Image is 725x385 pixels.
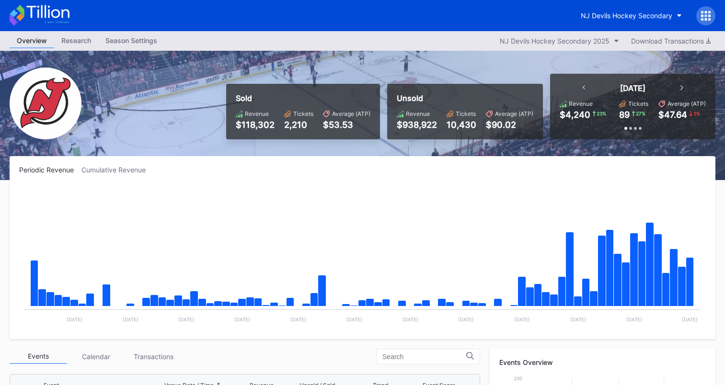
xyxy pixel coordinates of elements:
div: Revenue [569,100,593,107]
div: 23 % [596,110,607,117]
div: Revenue [406,110,430,117]
div: NJ Devils Hockey Secondary 2025 [500,37,610,45]
div: Revenue [245,110,269,117]
div: $47.64 [658,110,687,120]
button: NJ Devils Hockey Secondary [574,7,689,24]
a: Research [54,34,98,48]
text: [DATE] [514,317,530,322]
div: Sold [236,93,370,103]
div: Unsold [397,93,533,103]
input: Search [382,353,466,361]
div: Tickets [456,110,476,117]
text: [DATE] [346,317,362,322]
text: [DATE] [682,317,698,322]
text: [DATE] [570,317,586,322]
div: $4,240 [560,110,590,120]
text: [DATE] [403,317,418,322]
text: [DATE] [290,317,306,322]
div: $938,922 [397,120,437,130]
div: 27 % [635,110,646,117]
div: $53.53 [323,120,370,130]
a: Overview [10,34,54,48]
div: Tickets [293,110,313,117]
div: 89 [619,110,630,120]
a: Season Settings [98,34,164,48]
text: [DATE] [67,317,82,322]
div: Events Overview [499,358,706,366]
text: [DATE] [234,317,250,322]
div: NJ Devils Hockey Secondary [581,11,672,20]
div: [DATE] [620,83,645,93]
div: Download Transactions [631,37,711,45]
text: [DATE] [626,317,642,322]
div: Season Settings [98,34,164,47]
div: Research [54,34,98,47]
div: $118,302 [236,120,275,130]
div: Average (ATP) [495,110,533,117]
div: Transactions [125,349,182,364]
button: NJ Devils Hockey Secondary 2025 [495,34,624,47]
div: 3 % [692,110,701,117]
svg: Chart title [19,186,705,329]
div: Periodic Revenue [19,166,81,174]
text: [DATE] [458,317,474,322]
div: Events [10,349,67,364]
div: Cumulative Revenue [81,166,153,174]
img: NJ_Devils_Hockey_Secondary.png [10,68,81,139]
div: $90.02 [486,120,533,130]
div: 10,430 [447,120,476,130]
text: [DATE] [178,317,194,322]
div: Average (ATP) [667,100,706,107]
text: [DATE] [123,317,138,322]
div: 2,210 [284,120,313,130]
div: Tickets [628,100,648,107]
div: Average (ATP) [332,110,370,117]
button: Download Transactions [626,34,715,47]
text: 200 [514,375,522,381]
div: Calendar [67,349,125,364]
